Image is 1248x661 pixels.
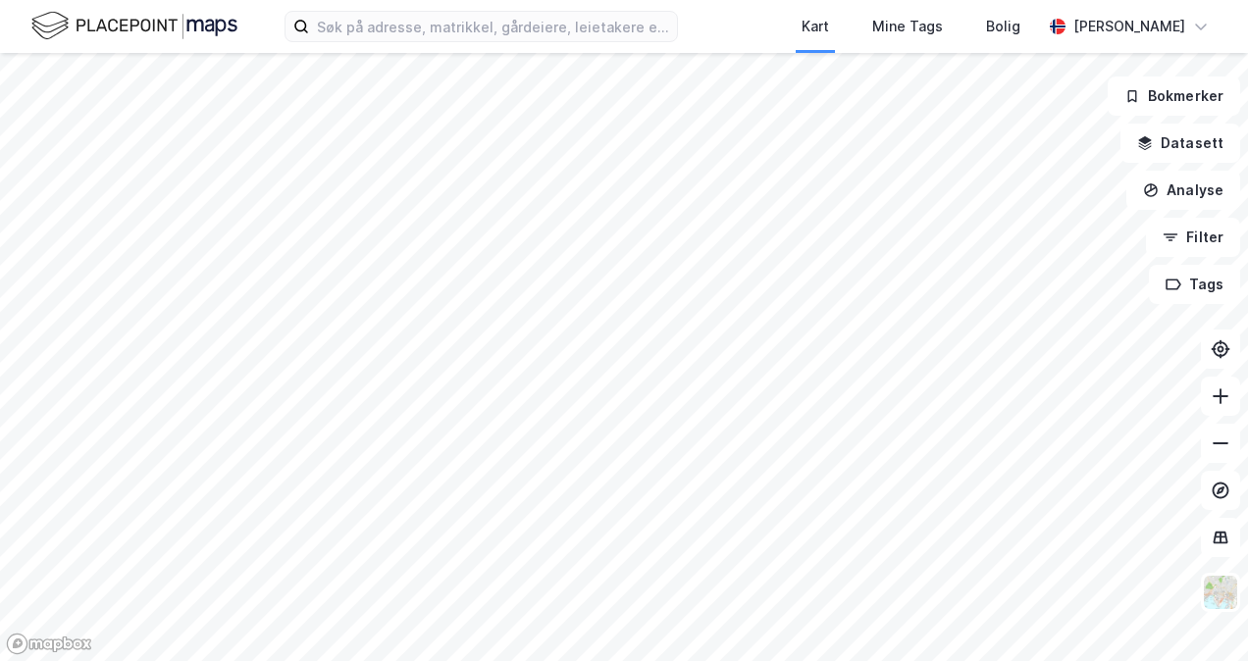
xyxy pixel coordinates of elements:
div: Kart [802,15,829,38]
div: Bolig [986,15,1020,38]
div: [PERSON_NAME] [1073,15,1185,38]
div: Mine Tags [872,15,943,38]
iframe: Chat Widget [1150,567,1248,661]
img: logo.f888ab2527a4732fd821a326f86c7f29.svg [31,9,237,43]
input: Søk på adresse, matrikkel, gårdeiere, leietakere eller personer [309,12,677,41]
